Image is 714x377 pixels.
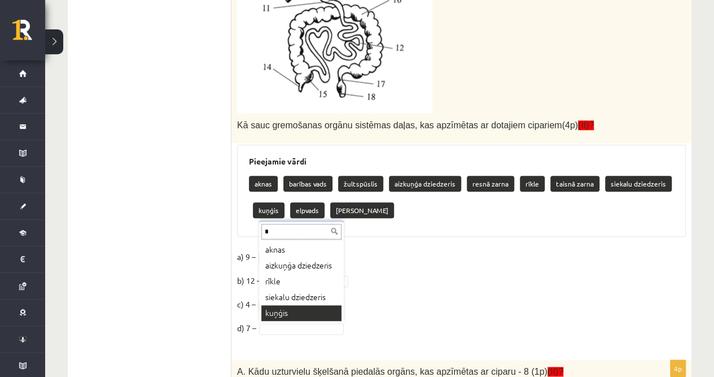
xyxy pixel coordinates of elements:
[261,274,341,289] div: rīkle
[261,305,341,321] div: kuņģis
[261,242,341,258] div: aknas
[11,11,436,23] body: Bagātinātā teksta redaktors, wiswyg-editor-user-answer-47024850532760
[261,258,341,274] div: aizkuņģa dziedzeris
[261,289,341,305] div: siekalu dziedzeris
